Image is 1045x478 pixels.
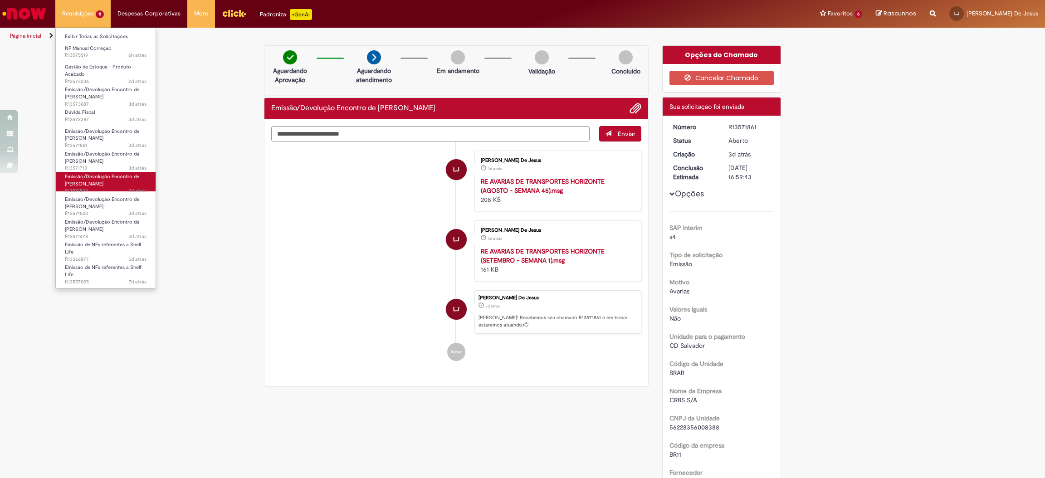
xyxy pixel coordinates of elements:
[481,247,632,274] div: 161 KB
[488,166,502,171] time: 26/09/2025 16:59:36
[56,240,156,259] a: Aberto R13566877 : Emissão de NFs referentes a Shelf Life
[669,332,745,341] b: Unidade para o pagamento
[128,101,146,107] time: 27/09/2025 13:40:13
[669,360,723,368] b: Código da Unidade
[728,163,771,181] div: [DATE] 16:59:43
[65,116,146,123] span: R13572287
[728,150,751,158] span: 3d atrás
[56,149,156,169] a: Aberto R13571713 : Emissão/Devolução Encontro de Contas Fornecedor
[453,298,459,320] span: LJ
[65,63,131,78] span: Gestão de Estoque – Produto Acabado
[884,9,916,18] span: Rascunhos
[876,10,916,18] a: Rascunhos
[599,126,641,141] button: Enviar
[65,86,139,100] span: Emissão/Devolução Encontro de [PERSON_NAME]
[669,251,723,259] b: Tipo de solicitação
[128,142,146,149] span: 3d atrás
[65,78,146,85] span: R13573236
[669,314,681,322] span: Não
[669,468,703,477] b: Fornecedor
[62,9,94,18] span: Requisições
[619,50,633,64] img: img-circle-grey.png
[535,50,549,64] img: img-circle-grey.png
[56,107,156,124] a: Aberto R13572287 : Dúvida Fiscal
[65,45,112,52] span: NF Manual Correção
[728,136,771,145] div: Aberto
[117,9,181,18] span: Despesas Corporativas
[669,396,697,404] span: CRBS S/A
[222,6,246,20] img: click_logo_yellow_360x200.png
[669,287,689,295] span: Avarias
[669,233,676,241] span: s4
[260,9,312,20] div: Padroniza
[65,196,139,210] span: Emissão/Devolução Encontro de [PERSON_NAME]
[128,187,146,194] time: 26/09/2025 16:18:00
[56,217,156,237] a: Aberto R13571478 : Emissão/Devolução Encontro de Contas Fornecedor
[488,236,502,241] time: 26/09/2025 16:51:01
[669,341,705,350] span: CD Salvador
[65,142,146,149] span: R13571861
[481,177,605,195] a: RE AVARIAS DE TRANSPORTES HORIZONTE (AGOSTO - SEMANA 45).msg
[446,299,467,320] div: Lucas Dos Santos De Jesus
[65,151,139,165] span: Emissão/Devolução Encontro de [PERSON_NAME]
[528,67,555,76] p: Validação
[855,10,862,18] span: 6
[663,46,781,64] div: Opções do Chamado
[65,187,146,195] span: R13571522
[65,264,142,278] span: Emissão de NFs referentes a Shelf Life
[56,172,156,191] a: Aberto R13571522 : Emissão/Devolução Encontro de Contas Fornecedor
[967,10,1038,17] span: [PERSON_NAME] De Jesus
[128,165,146,171] span: 3d atrás
[56,263,156,282] a: Aberto R13557095 : Emissão de NFs referentes a Shelf Life
[56,44,156,60] a: Aberto R13575519 : NF Manual Correção
[728,150,771,159] div: 26/09/2025 16:59:39
[65,219,139,233] span: Emissão/Devolução Encontro de [PERSON_NAME]
[65,210,146,217] span: R13571500
[271,141,641,370] ul: Histórico de tíquete
[271,290,641,334] li: Lucas Dos Santos De Jesus
[128,52,146,59] time: 29/09/2025 09:59:29
[129,278,146,285] time: 22/09/2025 23:15:14
[96,10,104,18] span: 11
[268,66,312,84] p: Aguardando Aprovação
[479,314,636,328] p: [PERSON_NAME]! Recebemos seu chamado R13571861 e em breve estaremos atuando.
[65,256,146,263] span: R13566877
[128,78,146,85] span: 2d atrás
[129,278,146,285] span: 7d atrás
[669,305,707,313] b: Valores Iguais
[65,241,142,255] span: Emissão de NFs referentes a Shelf Life
[65,52,146,59] span: R13575519
[453,229,459,250] span: LJ
[56,195,156,214] a: Aberto R13571500 : Emissão/Devolução Encontro de Contas Fornecedor
[128,101,146,107] span: 3d atrás
[56,62,156,82] a: Aberto R13573236 : Gestão de Estoque – Produto Acabado
[669,369,684,377] span: BRAR
[954,10,959,16] span: LJ
[669,71,774,85] button: Cancelar Chamado
[479,295,636,301] div: [PERSON_NAME] De Jesus
[666,136,722,145] dt: Status
[10,32,41,39] a: Página inicial
[481,177,632,204] div: 208 KB
[1,5,48,23] img: ServiceNow
[290,9,312,20] p: +GenAi
[669,414,720,422] b: CNPJ da Unidade
[283,50,297,64] img: check-circle-green.png
[56,85,156,104] a: Aberto R13573087 : Emissão/Devolução Encontro de Contas Fornecedor
[194,9,208,18] span: More
[271,104,435,112] h2: Emissão/Devolução Encontro de Contas Fornecedor Histórico de tíquete
[669,450,681,458] span: BR11
[618,130,635,138] span: Enviar
[481,158,632,163] div: [PERSON_NAME] De Jesus
[669,278,689,286] b: Motivo
[128,256,146,263] span: 5d atrás
[669,441,724,449] b: Código da empresa
[451,50,465,64] img: img-circle-grey.png
[128,116,146,123] span: 3d atrás
[65,165,146,172] span: R13571713
[352,66,396,84] p: Aguardando atendimento
[56,127,156,146] a: Aberto R13571861 : Emissão/Devolução Encontro de Contas Fornecedor
[128,210,146,217] span: 3d atrás
[437,66,479,75] p: Em andamento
